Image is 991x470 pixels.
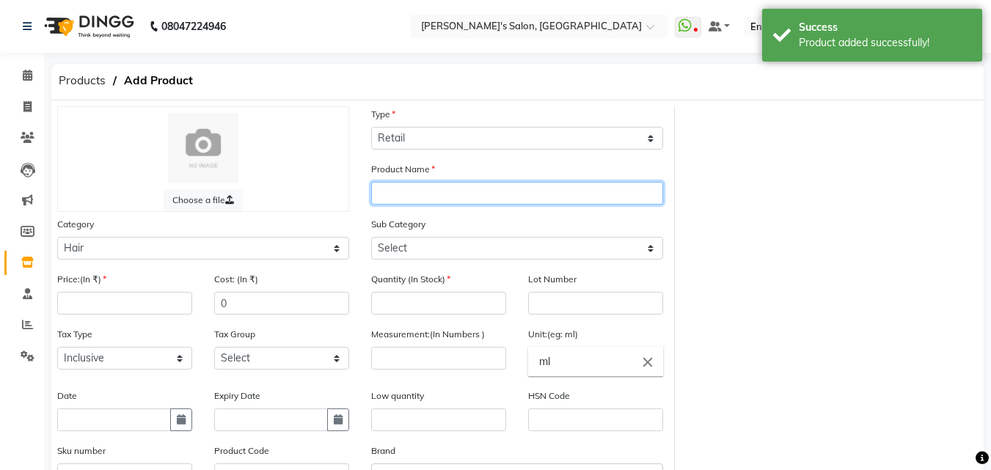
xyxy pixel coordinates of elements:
label: HSN Code [528,389,570,403]
label: Brand [371,444,395,458]
label: Quantity (In Stock) [371,273,450,286]
label: Sub Category [371,218,425,231]
label: Lot Number [528,273,577,286]
img: Cinque Terre [168,113,238,183]
label: Choose a file [164,189,243,211]
label: Sku number [57,444,106,458]
i: Close [640,353,656,370]
span: Add Product [117,67,200,94]
label: Product Code [214,444,269,458]
label: Low quantity [371,389,424,403]
label: Tax Group [214,328,255,341]
label: Price:(In ₹) [57,273,106,286]
label: Product Name [371,163,435,176]
label: Tax Type [57,328,92,341]
label: Unit:(eg: ml) [528,328,578,341]
img: logo [37,6,138,47]
label: Measurement:(In Numbers ) [371,328,485,341]
label: Expiry Date [214,389,260,403]
div: Product added successfully! [799,35,971,51]
label: Cost: (In ₹) [214,273,258,286]
label: Type [371,108,395,121]
label: Date [57,389,77,403]
b: 08047224946 [161,6,226,47]
div: Success [799,20,971,35]
label: Category [57,218,94,231]
span: Products [51,67,113,94]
